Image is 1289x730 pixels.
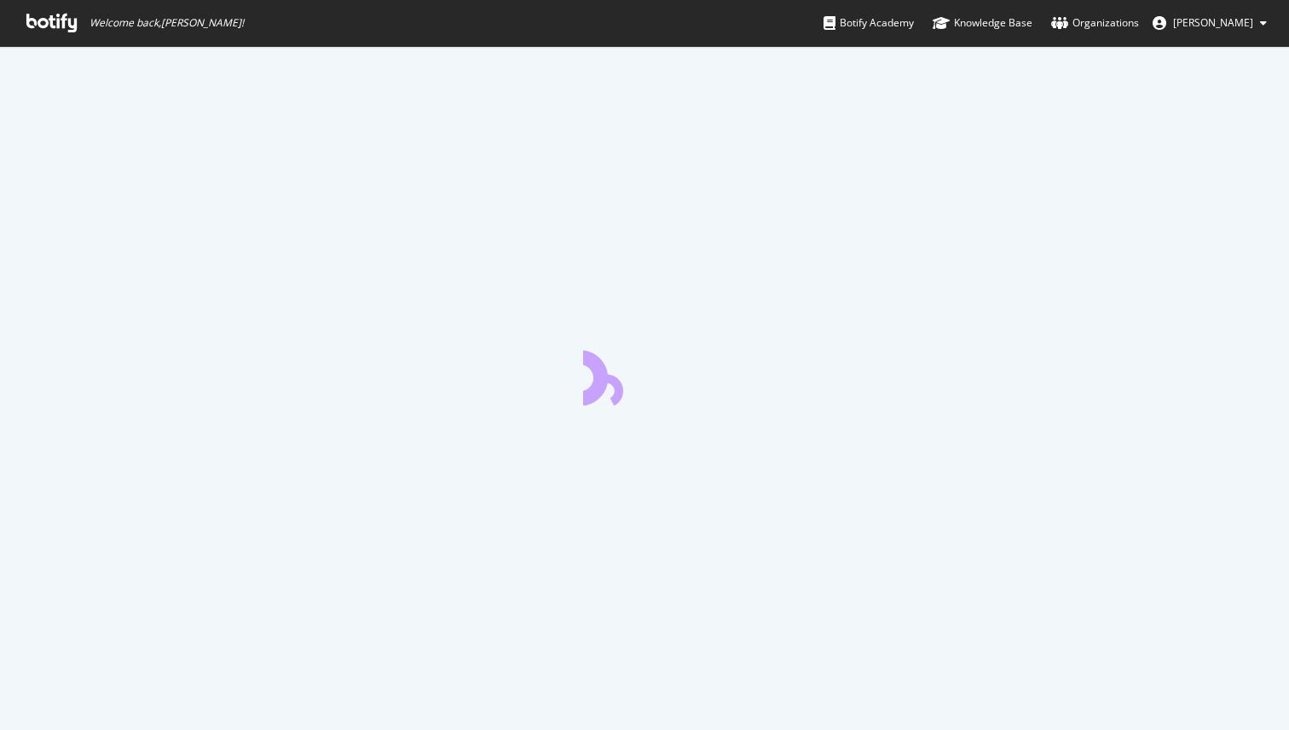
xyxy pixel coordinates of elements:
[90,16,244,30] span: Welcome back, [PERSON_NAME] !
[1139,9,1280,37] button: [PERSON_NAME]
[583,344,706,405] div: animation
[1051,14,1139,32] div: Organizations
[1173,15,1253,30] span: Joudi Marjana
[933,14,1032,32] div: Knowledge Base
[824,14,914,32] div: Botify Academy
